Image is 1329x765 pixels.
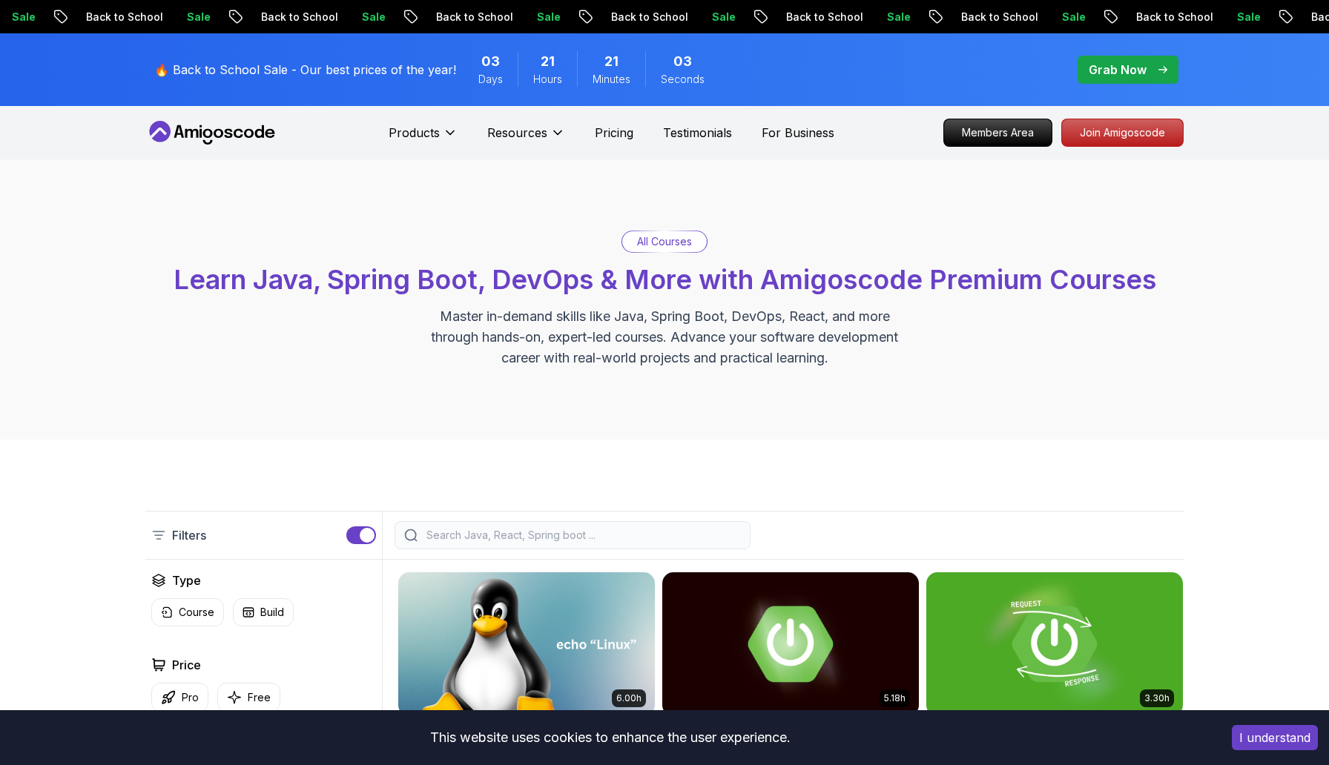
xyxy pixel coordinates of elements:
p: Sale [874,10,922,24]
p: Master in-demand skills like Java, Spring Boot, DevOps, React, and more through hands-on, expert-... [415,306,914,368]
p: Free [248,690,271,705]
p: Filters [172,526,206,544]
p: Back to School [248,10,349,24]
a: For Business [762,124,834,142]
a: Pricing [595,124,633,142]
p: Resources [487,124,547,142]
span: 21 Hours [541,51,555,72]
p: Sale [174,10,222,24]
input: Search Java, React, Spring boot ... [423,528,741,543]
span: 21 Minutes [604,51,619,72]
p: Build [260,605,284,620]
p: Sale [1224,10,1272,24]
p: Sale [699,10,747,24]
button: Resources [487,124,565,153]
p: 5.18h [884,692,906,704]
p: Back to School [774,10,874,24]
a: Members Area [943,119,1052,147]
p: Members Area [944,119,1052,146]
img: Building APIs with Spring Boot card [926,572,1183,716]
h2: Price [172,656,201,674]
p: Back to School [598,10,699,24]
p: Sale [1049,10,1097,24]
button: Products [389,124,458,153]
a: Testimonials [663,124,732,142]
p: Course [179,605,214,620]
span: Days [478,72,503,87]
span: Learn Java, Spring Boot, DevOps & More with Amigoscode Premium Courses [174,263,1156,296]
span: 3 Seconds [673,51,692,72]
p: 6.00h [616,692,642,704]
h2: Type [172,572,201,589]
span: 3 Days [481,51,500,72]
p: Back to School [73,10,174,24]
div: This website uses cookies to enhance the user experience. [11,721,1210,754]
span: Hours [533,72,562,87]
a: Join Amigoscode [1061,119,1184,147]
button: Free [217,683,280,712]
p: Back to School [423,10,524,24]
img: Advanced Spring Boot card [662,572,919,716]
p: Sale [524,10,572,24]
p: Sale [349,10,397,24]
img: Linux Fundamentals card [398,572,655,716]
p: All Courses [637,234,692,249]
p: 🔥 Back to School Sale - Our best prices of the year! [154,61,456,79]
span: Seconds [661,72,705,87]
p: Back to School [949,10,1049,24]
p: Back to School [1124,10,1224,24]
p: Products [389,124,440,142]
span: Minutes [593,72,630,87]
button: Course [151,598,224,626]
p: Pro [182,690,199,705]
button: Accept cookies [1232,725,1318,750]
p: 3.30h [1144,692,1170,704]
p: Join Amigoscode [1062,119,1183,146]
p: Grab Now [1089,61,1147,79]
button: Build [233,598,294,626]
button: Pro [151,683,208,712]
